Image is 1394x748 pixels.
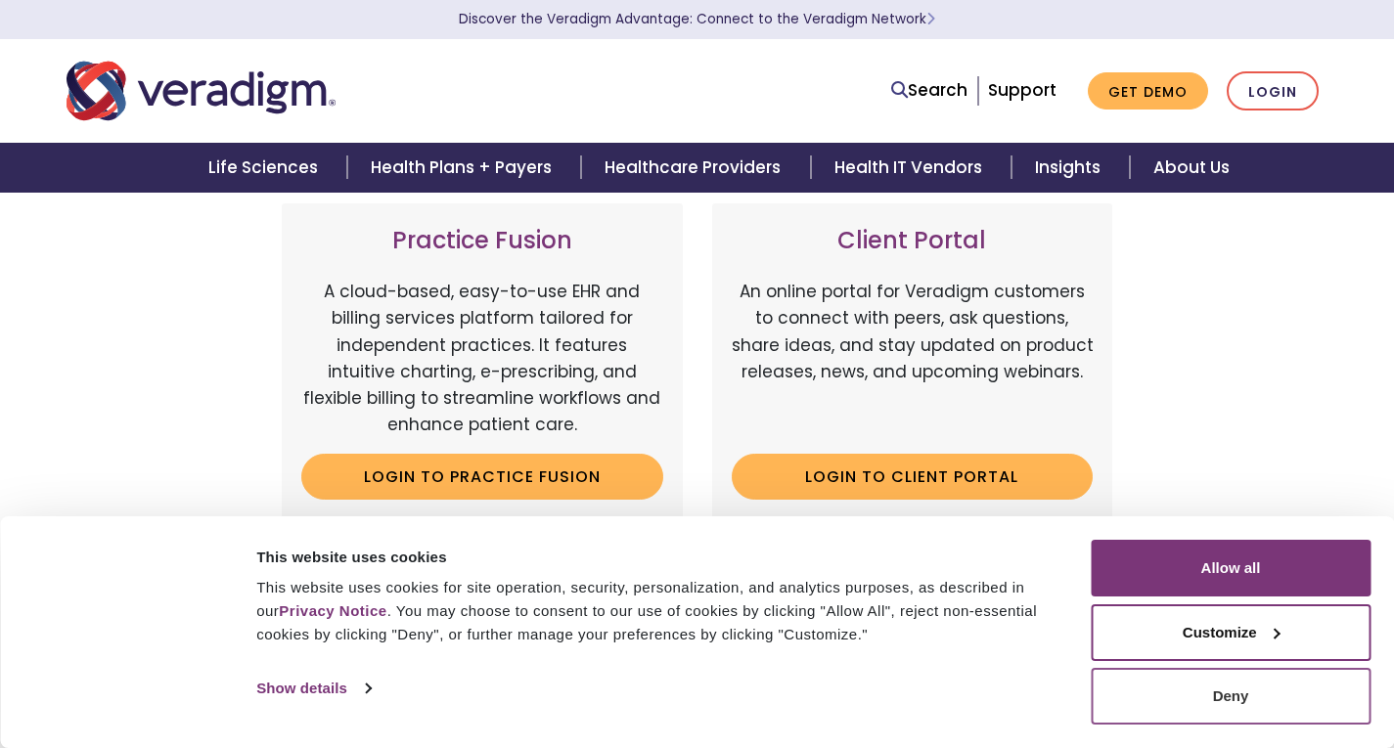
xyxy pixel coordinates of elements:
[67,59,336,123] img: Veradigm logo
[459,10,935,28] a: Discover the Veradigm Advantage: Connect to the Veradigm NetworkLearn More
[301,227,663,255] h3: Practice Fusion
[256,576,1068,646] div: This website uses cookies for site operation, security, personalization, and analytics purposes, ...
[732,279,1094,438] p: An online portal for Veradigm customers to connect with peers, ask questions, share ideas, and st...
[732,454,1094,499] a: Login to Client Portal
[185,143,347,193] a: Life Sciences
[1012,143,1130,193] a: Insights
[1130,143,1253,193] a: About Us
[1091,540,1371,596] button: Allow all
[811,143,1012,193] a: Health IT Vendors
[988,78,1057,102] a: Support
[1088,72,1208,110] a: Get Demo
[891,77,967,104] a: Search
[581,143,810,193] a: Healthcare Providers
[732,227,1094,255] h3: Client Portal
[256,546,1068,569] div: This website uses cookies
[926,10,935,28] span: Learn More
[279,602,386,619] a: Privacy Notice
[301,279,663,438] p: A cloud-based, easy-to-use EHR and billing services platform tailored for independent practices. ...
[301,454,663,499] a: Login to Practice Fusion
[1091,604,1371,661] button: Customize
[1091,668,1371,725] button: Deny
[347,143,581,193] a: Health Plans + Payers
[256,674,370,703] a: Show details
[1227,71,1319,111] a: Login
